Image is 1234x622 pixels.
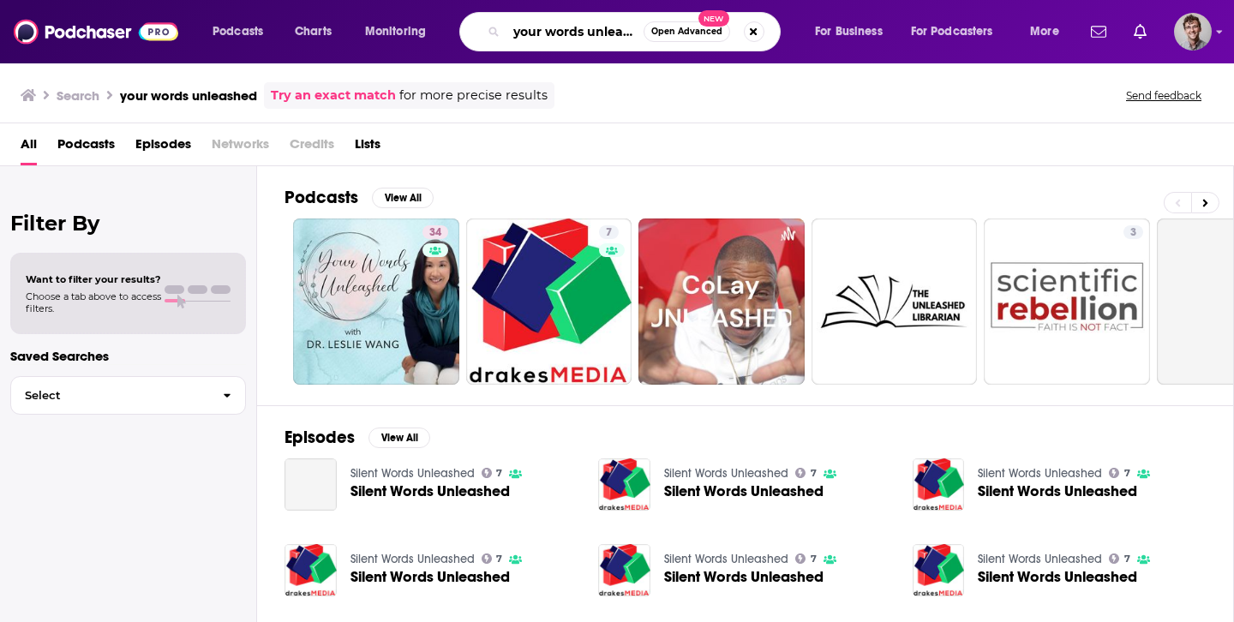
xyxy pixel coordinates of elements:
[295,20,332,44] span: Charts
[466,218,632,385] a: 7
[1127,17,1153,46] a: Show notifications dropdown
[664,552,788,566] a: Silent Words Unleashed
[913,458,965,511] img: Silent Words Unleashed
[10,376,246,415] button: Select
[271,86,396,105] a: Try an exact match
[978,552,1102,566] a: Silent Words Unleashed
[644,21,730,42] button: Open AdvancedNew
[285,458,337,511] a: Silent Words Unleashed
[21,130,37,165] a: All
[422,225,448,239] a: 34
[496,555,502,563] span: 7
[57,87,99,104] h3: Search
[978,570,1137,584] a: Silent Words Unleashed
[598,544,650,596] a: Silent Words Unleashed
[135,130,191,165] a: Episodes
[26,273,161,285] span: Want to filter your results?
[664,484,824,499] a: Silent Words Unleashed
[664,570,824,584] a: Silent Words Unleashed
[811,555,817,563] span: 7
[285,427,430,448] a: EpisodesView All
[803,18,904,45] button: open menu
[26,290,161,314] span: Choose a tab above to access filters.
[1018,18,1081,45] button: open menu
[911,20,993,44] span: For Podcasters
[795,468,817,478] a: 7
[1174,13,1212,51] button: Show profile menu
[355,130,380,165] a: Lists
[664,466,788,481] a: Silent Words Unleashed
[399,86,548,105] span: for more precise results
[482,468,503,478] a: 7
[350,552,475,566] a: Silent Words Unleashed
[811,469,817,477] span: 7
[372,188,434,208] button: View All
[350,570,510,584] a: Silent Words Unleashed
[284,18,342,45] a: Charts
[1124,469,1130,477] span: 7
[1121,88,1207,103] button: Send feedback
[1174,13,1212,51] span: Logged in as DominikSSN
[57,130,115,165] a: Podcasts
[599,225,619,239] a: 7
[11,390,209,401] span: Select
[815,20,883,44] span: For Business
[978,466,1102,481] a: Silent Words Unleashed
[1124,555,1130,563] span: 7
[482,553,503,564] a: 7
[795,553,817,564] a: 7
[984,218,1150,385] a: 3
[978,484,1137,499] a: Silent Words Unleashed
[290,130,334,165] span: Credits
[365,20,426,44] span: Monitoring
[14,15,178,48] img: Podchaser - Follow, Share and Rate Podcasts
[476,12,797,51] div: Search podcasts, credits, & more...
[913,544,965,596] img: Silent Words Unleashed
[1123,225,1143,239] a: 3
[1109,553,1130,564] a: 7
[1130,224,1136,242] span: 3
[606,224,612,242] span: 7
[496,469,502,477] span: 7
[429,224,441,242] span: 34
[1109,468,1130,478] a: 7
[368,428,430,448] button: View All
[285,427,355,448] h2: Episodes
[1030,20,1059,44] span: More
[120,87,257,104] h3: your words unleashed
[285,187,434,208] a: PodcastsView All
[353,18,448,45] button: open menu
[598,458,650,511] img: Silent Words Unleashed
[212,130,269,165] span: Networks
[350,466,475,481] a: Silent Words Unleashed
[293,218,459,385] a: 34
[506,18,644,45] input: Search podcasts, credits, & more...
[10,348,246,364] p: Saved Searches
[10,211,246,236] h2: Filter By
[350,484,510,499] a: Silent Words Unleashed
[651,27,722,36] span: Open Advanced
[698,10,729,27] span: New
[213,20,263,44] span: Podcasts
[1084,17,1113,46] a: Show notifications dropdown
[1174,13,1212,51] img: User Profile
[900,18,1018,45] button: open menu
[201,18,285,45] button: open menu
[285,544,337,596] img: Silent Words Unleashed
[285,187,358,208] h2: Podcasts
